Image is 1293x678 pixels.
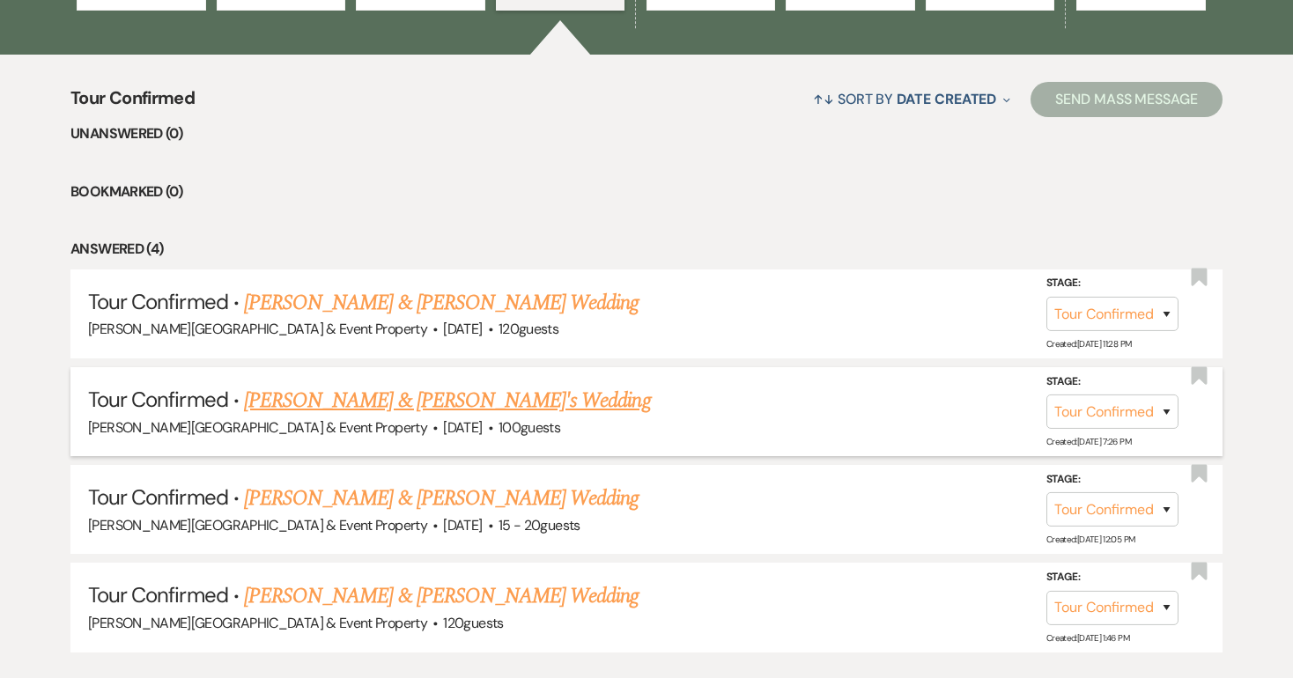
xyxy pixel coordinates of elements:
span: [PERSON_NAME][GEOGRAPHIC_DATA] & Event Property [88,516,427,534]
label: Stage: [1046,568,1178,587]
span: 120 guests [499,320,558,338]
span: [PERSON_NAME][GEOGRAPHIC_DATA] & Event Property [88,320,427,338]
span: ↑↓ [813,90,834,108]
span: 120 guests [443,614,503,632]
span: Created: [DATE] 7:26 PM [1046,436,1131,447]
label: Stage: [1046,274,1178,293]
span: Tour Confirmed [70,85,195,122]
span: [DATE] [443,418,482,437]
a: [PERSON_NAME] & [PERSON_NAME] Wedding [244,483,639,514]
span: Tour Confirmed [88,386,228,413]
li: Answered (4) [70,238,1223,261]
span: Date Created [897,90,996,108]
button: Send Mass Message [1031,82,1223,117]
span: Created: [DATE] 11:28 PM [1046,338,1131,350]
a: [PERSON_NAME] & [PERSON_NAME]'s Wedding [244,385,651,416]
span: [DATE] [443,320,482,338]
span: 100 guests [499,418,560,437]
a: [PERSON_NAME] & [PERSON_NAME] Wedding [244,580,639,612]
label: Stage: [1046,372,1178,392]
li: Unanswered (0) [70,122,1223,145]
span: [PERSON_NAME][GEOGRAPHIC_DATA] & Event Property [88,418,427,437]
span: Tour Confirmed [88,483,228,511]
button: Sort By Date Created [806,76,1017,122]
span: [PERSON_NAME][GEOGRAPHIC_DATA] & Event Property [88,614,427,632]
span: Tour Confirmed [88,288,228,315]
label: Stage: [1046,470,1178,490]
span: Created: [DATE] 12:05 PM [1046,534,1134,545]
li: Bookmarked (0) [70,181,1223,203]
span: 15 - 20 guests [499,516,580,534]
span: Tour Confirmed [88,581,228,608]
span: [DATE] [443,516,482,534]
span: Created: [DATE] 1:46 PM [1046,632,1129,644]
a: [PERSON_NAME] & [PERSON_NAME] Wedding [244,287,639,319]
